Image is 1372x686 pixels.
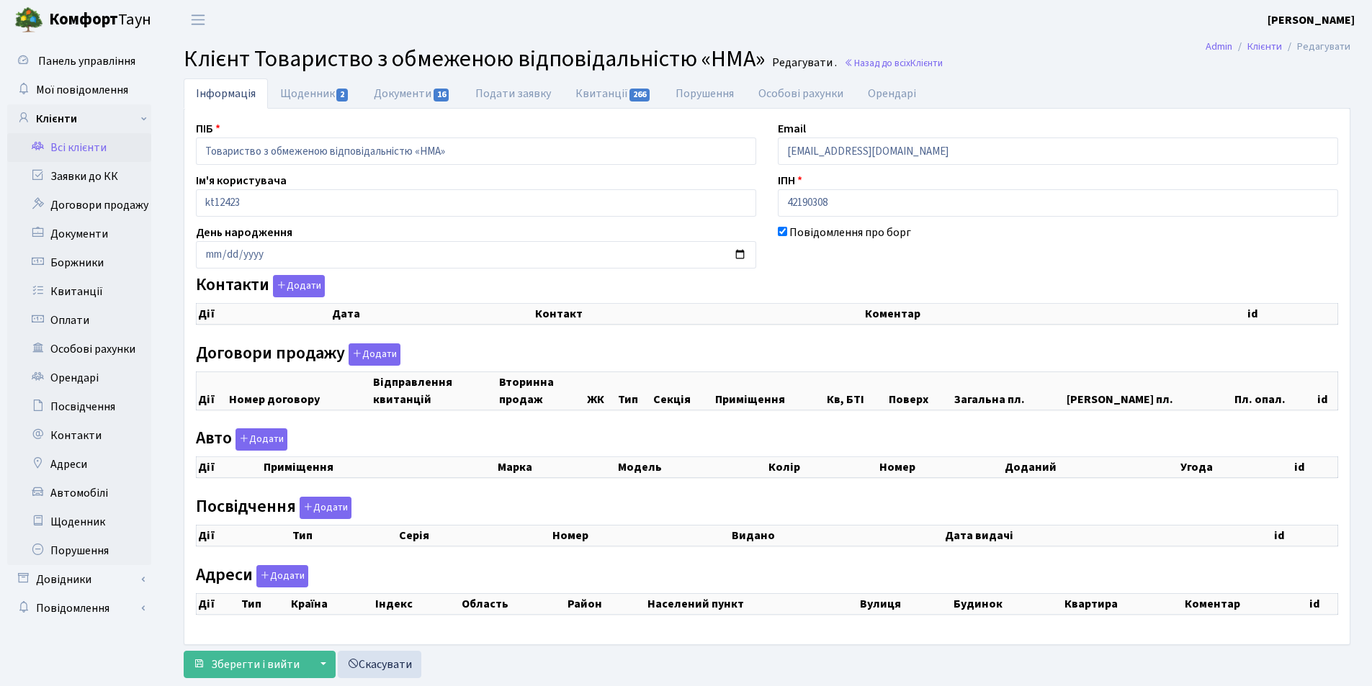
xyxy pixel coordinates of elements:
[496,457,616,478] th: Марка
[7,306,151,335] a: Оплати
[1282,39,1350,55] li: Редагувати
[498,371,586,410] th: Вторинна продаж
[7,392,151,421] a: Посвідчення
[372,371,498,410] th: Відправлення квитанцій
[196,224,292,241] label: День народження
[256,565,308,587] button: Адреси
[398,525,551,546] th: Серія
[1063,593,1183,614] th: Квартира
[7,220,151,248] a: Документи
[49,8,151,32] span: Таун
[36,82,128,98] span: Мої повідомлення
[1293,457,1338,478] th: id
[7,191,151,220] a: Договори продажу
[864,304,1246,325] th: Коментар
[7,364,151,392] a: Орендарі
[887,371,953,410] th: Поверх
[262,457,496,478] th: Приміщення
[616,457,767,478] th: Модель
[460,593,566,614] th: Область
[434,89,449,101] span: 16
[663,78,746,109] a: Порушення
[197,593,241,614] th: Дії
[778,172,802,189] label: ІПН
[196,275,325,297] label: Контакти
[196,565,308,587] label: Адреси
[534,304,864,325] th: Контакт
[1184,32,1372,62] nav: breadcrumb
[197,371,228,410] th: Дії
[38,53,135,69] span: Панель управління
[336,89,348,101] span: 2
[1273,525,1337,546] th: id
[767,457,878,478] th: Колір
[616,371,652,410] th: Тип
[789,224,911,241] label: Повідомлення про борг
[196,428,287,451] label: Авто
[652,371,714,410] th: Секція
[7,76,151,104] a: Мої повідомлення
[349,343,400,366] button: Договори продажу
[7,104,151,133] a: Клієнти
[273,275,325,297] button: Контакти
[7,47,151,76] a: Панель управління
[746,78,856,109] a: Особові рахунки
[291,525,398,546] th: Тип
[1268,12,1355,28] b: [PERSON_NAME]
[7,248,151,277] a: Боржники
[7,594,151,623] a: Повідомлення
[7,335,151,364] a: Особові рахунки
[551,525,731,546] th: Номер
[943,525,1273,546] th: Дата видачі
[211,656,300,672] span: Зберегти і вийти
[269,273,325,298] a: Додати
[1003,457,1179,478] th: Доданий
[629,89,650,101] span: 266
[778,120,806,137] label: Email
[1316,371,1337,410] th: id
[856,78,928,109] a: Орендарі
[714,371,825,410] th: Приміщення
[290,593,374,614] th: Країна
[7,421,151,450] a: Контакти
[196,120,220,137] label: ПІБ
[7,277,151,306] a: Квитанції
[7,450,151,479] a: Адреси
[236,428,287,451] button: Авто
[49,8,118,31] b: Комфорт
[1247,39,1282,54] a: Клієнти
[197,457,263,478] th: Дії
[296,494,351,519] a: Додати
[1179,457,1293,478] th: Угода
[268,78,362,109] a: Щоденник
[878,457,1003,478] th: Номер
[7,479,151,507] a: Автомобілі
[586,371,616,410] th: ЖК
[858,593,952,614] th: Вулиця
[1268,12,1355,29] a: [PERSON_NAME]
[232,426,287,451] a: Додати
[1246,304,1338,325] th: id
[184,42,765,76] span: Клієнт Товариство з обмеженою відповідальністю «НМА»
[7,162,151,191] a: Заявки до КК
[825,371,887,410] th: Кв, БТІ
[14,6,43,35] img: logo.png
[1183,593,1308,614] th: Коментар
[1308,593,1338,614] th: id
[730,525,943,546] th: Видано
[338,651,421,678] a: Скасувати
[362,78,462,109] a: Документи
[1065,371,1233,410] th: [PERSON_NAME] пл.
[844,56,943,70] a: Назад до всіхКлієнти
[331,304,534,325] th: Дата
[345,340,400,366] a: Додати
[1233,371,1316,410] th: Пл. опал.
[184,651,309,678] button: Зберегти і вийти
[197,525,292,546] th: Дії
[7,536,151,565] a: Порушення
[374,593,460,614] th: Індекс
[300,497,351,519] button: Посвідчення
[196,172,287,189] label: Ім'я користувача
[7,565,151,594] a: Довідники
[253,562,308,587] a: Додати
